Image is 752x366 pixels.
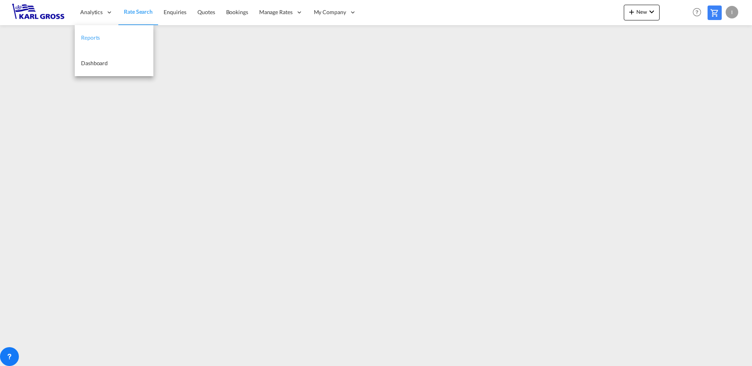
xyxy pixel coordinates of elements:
md-icon: icon-plus 400-fg [627,7,636,16]
span: Quotes [197,9,215,15]
span: Rate Search [124,8,153,15]
span: Bookings [226,9,248,15]
md-icon: icon-chevron-down [647,7,656,16]
span: My Company [314,8,346,16]
div: I [726,6,738,18]
span: Dashboard [81,60,108,66]
a: Dashboard [75,51,153,76]
span: New [627,9,656,15]
div: Help [690,5,708,20]
span: Manage Rates [259,8,293,16]
span: Help [690,5,704,19]
button: icon-plus 400-fgNewicon-chevron-down [624,5,660,20]
span: Reports [81,34,100,41]
img: 3269c73066d711f095e541db4db89301.png [12,4,65,21]
span: Enquiries [164,9,186,15]
span: Analytics [80,8,103,16]
a: Reports [75,25,153,51]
